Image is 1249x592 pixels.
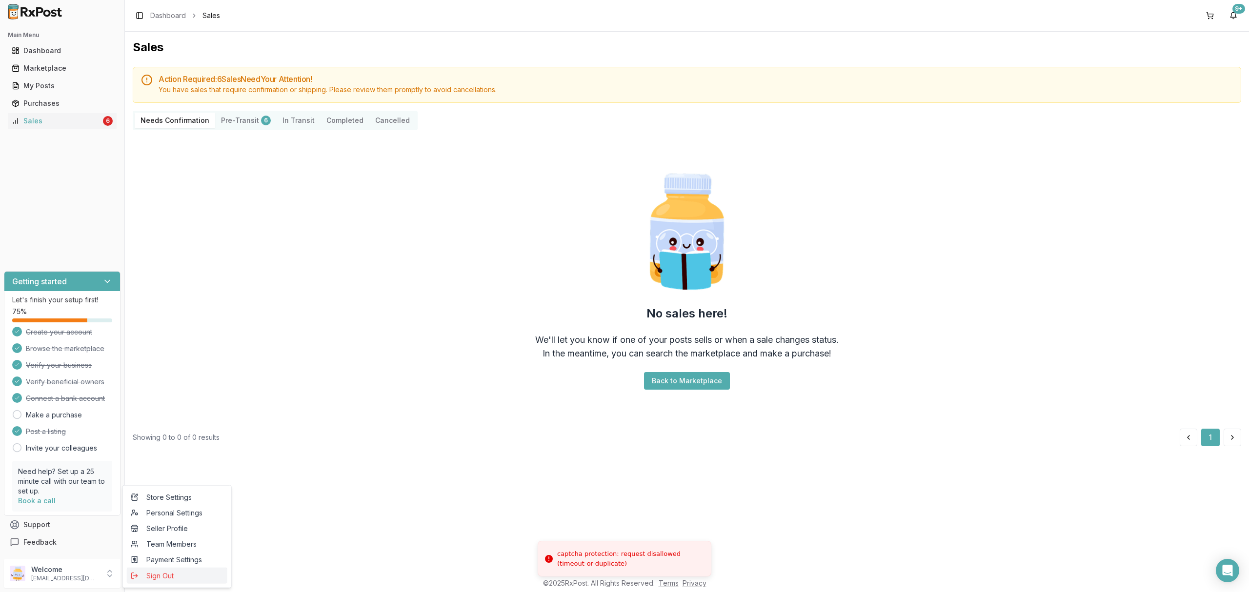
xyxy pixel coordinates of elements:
button: Feedback [4,533,121,551]
a: Store Settings [127,490,227,505]
a: Privacy [683,579,706,587]
button: Completed [321,113,369,128]
button: Sales6 [4,113,121,129]
a: Terms [659,579,679,587]
img: RxPost Logo [4,4,66,20]
span: Feedback [23,537,57,547]
h1: Sales [133,39,1241,55]
p: Need help? Set up a 25 minute call with our team to set up. [18,467,106,496]
span: Payment Settings [131,555,223,565]
div: 6 [103,116,113,126]
div: Showing 0 to 0 of 0 results [133,433,220,442]
button: Needs Confirmation [135,113,215,128]
span: Sales [202,11,220,20]
a: Invite your colleagues [26,443,97,453]
div: We'll let you know if one of your posts sells or when a sale changes status. [535,333,839,347]
button: In Transit [277,113,321,128]
a: Seller Profile [127,521,227,536]
a: Purchases [8,95,117,112]
div: 6 [261,116,271,125]
button: Purchases [4,96,121,111]
a: Team Members [127,536,227,552]
button: Dashboard [4,43,121,59]
div: Marketplace [12,63,113,73]
h2: Main Menu [8,31,117,39]
img: User avatar [10,566,25,581]
a: Make a purchase [26,410,82,420]
button: Cancelled [369,113,416,128]
div: captcha protection: request disallowed (timeout-or-duplicate) [557,549,703,568]
span: Store Settings [131,493,223,502]
span: 75 % [12,307,27,316]
a: My Posts [8,77,117,95]
button: 1 [1201,429,1220,446]
span: Seller Profile [131,524,223,533]
a: Marketplace [8,59,117,77]
h5: Action Required: 6 Sale s Need Your Attention! [159,75,1233,83]
span: Verify your business [26,360,92,370]
button: Sign Out [127,568,227,584]
span: Create your account [26,327,92,337]
button: Pre-Transit [215,113,277,128]
p: Let's finish your setup first! [12,295,112,305]
h2: No sales here! [646,306,727,321]
a: Payment Settings [127,552,227,568]
span: Browse the marketplace [26,344,104,354]
button: My Posts [4,78,121,94]
div: 9+ [1232,4,1245,14]
a: Book a call [18,496,56,505]
button: Support [4,516,121,533]
div: Dashboard [12,46,113,56]
p: [EMAIL_ADDRESS][DOMAIN_NAME] [31,574,99,582]
button: Back to Marketplace [644,372,730,390]
div: Open Intercom Messenger [1216,559,1239,582]
p: Welcome [31,565,99,574]
div: Sales [12,116,101,126]
img: Smart Pill Bottle [624,169,749,294]
a: Dashboard [8,42,117,59]
a: Dashboard [150,11,186,20]
span: Personal Settings [131,508,223,518]
h3: Getting started [12,276,67,287]
div: In the meantime, you can search the marketplace and make a purchase! [543,347,831,360]
a: Personal Settings [127,505,227,521]
div: Purchases [12,99,113,108]
div: You have sales that require confirmation or shipping. Please review them promptly to avoid cancel... [159,85,1233,95]
button: Marketplace [4,60,121,76]
nav: breadcrumb [150,11,220,20]
span: Team Members [131,539,223,549]
span: Post a listing [26,427,66,436]
div: My Posts [12,81,113,91]
button: 9+ [1226,8,1241,23]
span: Verify beneficial owners [26,377,104,387]
span: Sign Out [131,571,223,581]
span: Connect a bank account [26,394,105,403]
a: Sales6 [8,112,117,130]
